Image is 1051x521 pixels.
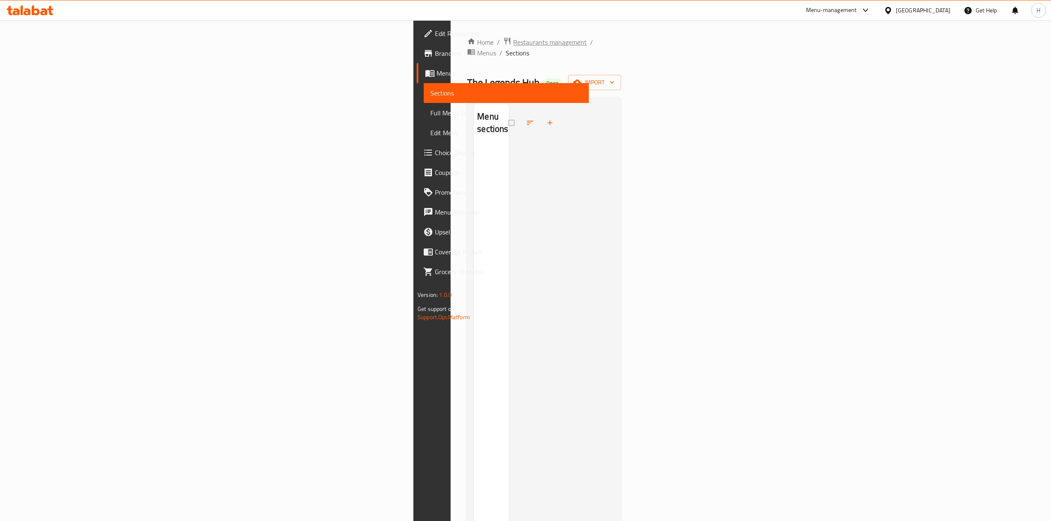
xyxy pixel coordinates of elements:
span: Menus [437,68,582,78]
a: Grocery Checklist [417,262,589,282]
span: Branches [435,48,582,58]
a: Upsell [417,222,589,242]
button: import [568,75,621,90]
span: Coverage Report [435,247,582,257]
a: Promotions [417,182,589,202]
a: Edit Menu [424,123,589,143]
a: Menu disclaimer [417,202,589,222]
a: Edit Restaurant [417,24,589,43]
li: / [590,37,593,47]
a: Coverage Report [417,242,589,262]
a: Sections [424,83,589,103]
div: Menu-management [806,5,857,15]
span: Grocery Checklist [435,267,582,277]
span: Version: [418,289,438,300]
span: Promotions [435,187,582,197]
span: Menu disclaimer [435,207,582,217]
a: Branches [417,43,589,63]
span: H [1037,6,1040,15]
span: Coupons [435,167,582,177]
a: Menus [417,63,589,83]
button: Add section [541,114,561,132]
span: import [575,77,614,88]
span: Upsell [435,227,582,237]
div: [GEOGRAPHIC_DATA] [896,6,950,15]
a: Support.OpsPlatform [418,312,470,323]
a: Coupons [417,163,589,182]
span: Get support on: [418,304,456,314]
nav: Menu sections [474,143,509,149]
span: Edit Menu [430,128,582,138]
span: Full Menu View [430,108,582,118]
span: 1.0.0 [439,289,452,300]
a: Choice Groups [417,143,589,163]
span: Choice Groups [435,148,582,158]
span: Sections [430,88,582,98]
a: Full Menu View [424,103,589,123]
span: Edit Restaurant [435,29,582,38]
